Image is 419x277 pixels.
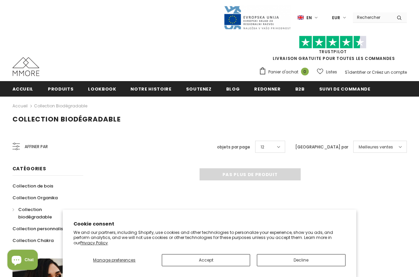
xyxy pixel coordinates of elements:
[73,220,345,228] h2: Cookie consent
[5,250,40,272] inbox-online-store-chat: Shopify online store chat
[34,103,87,109] a: Collection biodégradable
[130,86,171,92] span: Notre histoire
[93,257,136,263] span: Manage preferences
[162,254,250,266] button: Accept
[12,81,34,96] a: Accueil
[345,69,366,75] a: S'identifier
[326,69,337,75] span: Listes
[18,206,52,220] span: Collection biodégradable
[88,81,116,96] a: Lookbook
[295,86,305,92] span: B2B
[295,144,348,150] label: [GEOGRAPHIC_DATA] par
[48,81,73,96] a: Produits
[372,69,407,75] a: Créez un compte
[332,14,340,21] span: EUR
[12,183,53,189] span: Collection de bois
[295,81,305,96] a: B2B
[48,86,73,92] span: Produits
[130,81,171,96] a: Notre histoire
[226,86,240,92] span: Blog
[12,195,58,201] span: Collection Organika
[12,114,121,124] span: Collection biodégradable
[12,57,39,76] img: Cas MMORE
[80,240,108,246] a: Privacy Policy
[12,237,54,244] span: Collection Chakra
[299,36,366,49] img: Faites confiance aux étoiles pilotes
[257,254,345,266] button: Decline
[12,192,58,204] a: Collection Organika
[12,86,34,92] span: Accueil
[186,86,212,92] span: soutenez
[186,81,212,96] a: soutenez
[12,226,68,232] span: Collection personnalisée
[319,49,347,55] a: TrustPilot
[268,69,298,75] span: Panier d'achat
[367,69,371,75] span: or
[254,86,280,92] span: Redonner
[259,39,407,61] span: LIVRAISON GRATUITE POUR TOUTES LES COMMANDES
[12,165,46,172] span: Catégories
[25,143,48,150] span: Affiner par
[223,14,291,20] a: Javni Razpis
[254,81,280,96] a: Redonner
[88,86,116,92] span: Lookbook
[319,86,370,92] span: Suivi de commande
[319,81,370,96] a: Suivi de commande
[223,5,291,30] img: Javni Razpis
[12,180,53,192] a: Collection de bois
[353,12,392,22] input: Search Site
[73,230,345,246] p: We and our partners, including Shopify, use cookies and other technologies to personalize your ex...
[12,102,28,110] a: Accueil
[359,144,393,150] span: Meilleures ventes
[12,235,54,246] a: Collection Chakra
[317,66,337,78] a: Listes
[301,68,309,75] span: 0
[298,15,304,21] img: i-lang-1.png
[12,223,68,235] a: Collection personnalisée
[73,254,155,266] button: Manage preferences
[259,67,312,77] a: Panier d'achat 0
[226,81,240,96] a: Blog
[217,144,250,150] label: objets par page
[306,14,312,21] span: en
[12,204,76,223] a: Collection biodégradable
[261,144,264,150] span: 12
